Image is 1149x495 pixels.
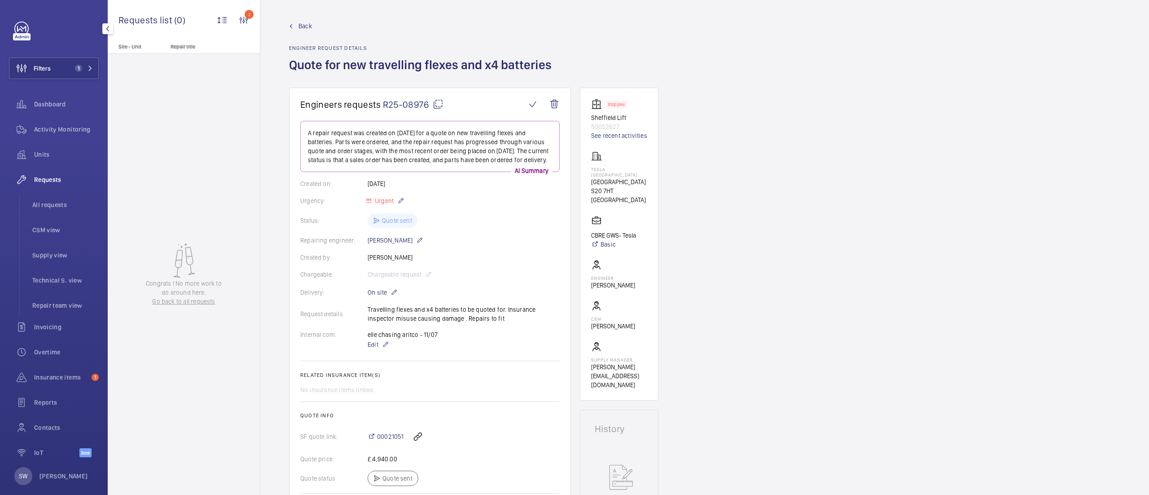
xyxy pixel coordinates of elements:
[591,281,635,290] p: [PERSON_NAME]
[591,362,647,389] p: [PERSON_NAME][EMAIL_ADDRESS][DOMAIN_NAME]
[591,177,647,186] p: [GEOGRAPHIC_DATA]
[591,186,647,204] p: S20 7HT [GEOGRAPHIC_DATA]
[9,57,99,79] button: Filters1
[142,279,226,297] p: Congrats ! No more work to do around here.
[300,412,560,419] h2: Quote info
[171,44,230,50] p: Repair title
[118,14,174,26] span: Requests list
[289,57,557,88] h1: Quote for new travelling flexes and x4 batteries
[32,200,99,209] span: All requests
[591,240,636,249] a: Basic
[511,166,552,175] p: AI Summary
[591,122,647,131] p: 50052627
[368,340,378,349] span: Edit
[608,103,625,106] p: Stopped
[591,131,647,140] a: See recent activities
[591,231,636,240] p: CBRE GWS- Tesla
[373,197,394,204] span: Urgent
[34,125,99,134] span: Activity Monitoring
[383,99,443,110] span: R25-08976
[108,44,167,50] p: Site - Unit
[39,472,88,481] p: [PERSON_NAME]
[32,225,99,234] span: CSM view
[591,316,635,322] p: CSM
[34,150,99,159] span: Units
[591,167,647,177] p: TESLA [GEOGRAPHIC_DATA]
[19,472,27,481] p: SW
[368,287,398,298] p: On site
[34,348,99,357] span: Overtime
[32,276,99,285] span: Technical S. view
[591,322,635,331] p: [PERSON_NAME]
[308,128,552,164] p: A repair request was created on [DATE] for a quote on new travelling flexes and batteries. Parts ...
[368,235,423,246] p: [PERSON_NAME]
[34,423,99,432] span: Contacts
[34,64,51,73] span: Filters
[289,45,557,51] h2: Engineer request details
[75,65,82,72] span: 1
[591,113,647,122] p: Sheffield Lift
[591,275,635,281] p: Engineer
[92,374,99,381] span: 1
[79,448,92,457] span: Beta
[34,323,99,331] span: Invoicing
[142,297,226,306] a: Go back to all requests
[591,357,647,362] p: Supply manager
[368,432,403,441] a: 00021051
[34,398,99,407] span: Reports
[32,251,99,260] span: Supply view
[300,372,560,378] h2: Related insurance item(s)
[300,99,381,110] span: Engineers requests
[595,424,644,433] h1: History
[34,175,99,184] span: Requests
[298,22,312,31] span: Back
[32,301,99,310] span: Repair team view
[591,99,605,110] img: elevator.svg
[377,432,403,441] span: 00021051
[34,100,99,109] span: Dashboard
[34,448,79,457] span: IoT
[34,373,88,382] span: Insurance items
